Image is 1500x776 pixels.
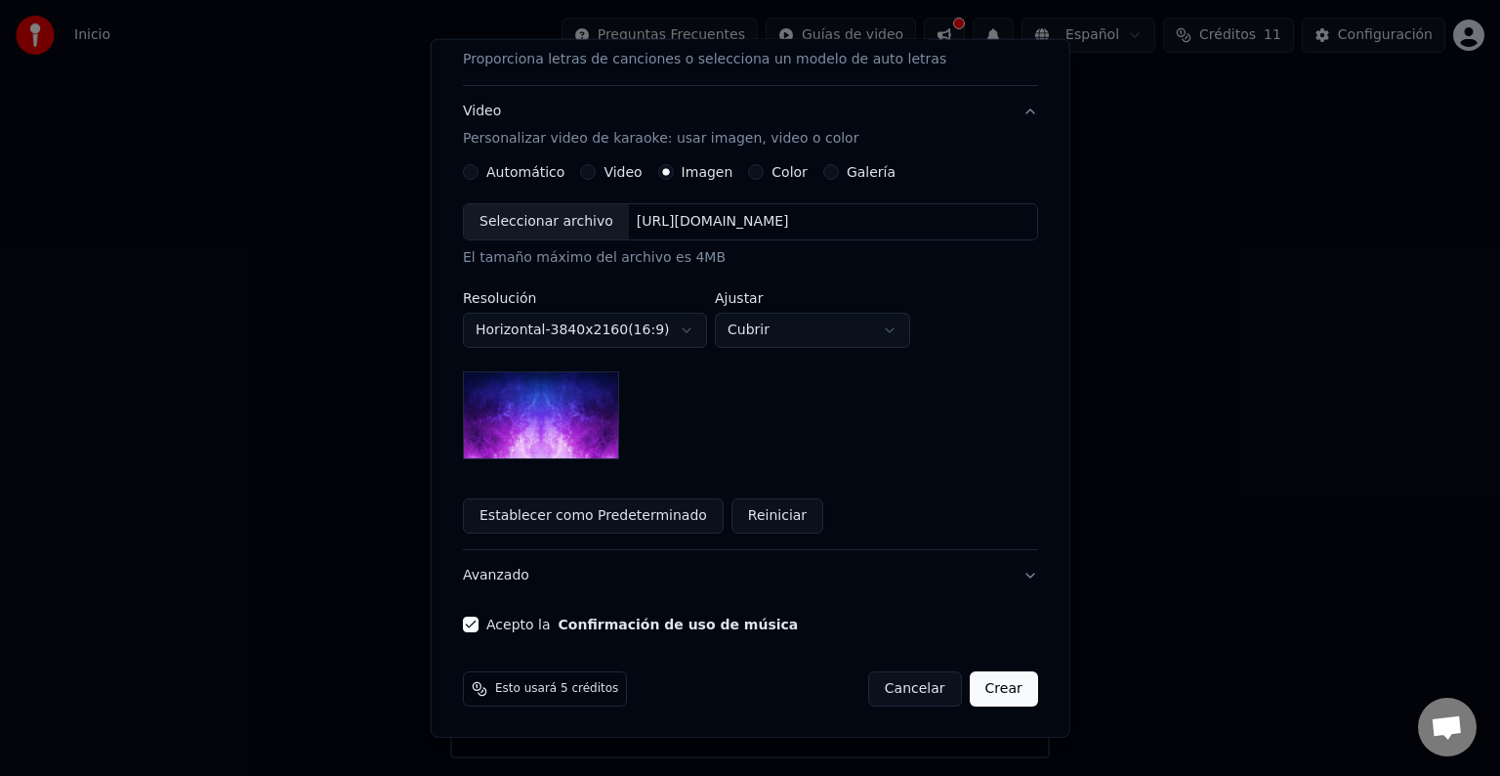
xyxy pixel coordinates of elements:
[463,248,1038,268] div: El tamaño máximo del archivo es 4MB
[463,86,1038,164] button: VideoPersonalizar video de karaoke: usar imagen, video o color
[867,671,961,707] button: Cancelar
[463,550,1038,601] button: Avanzado
[628,212,796,232] div: [URL][DOMAIN_NAME]
[730,498,822,534] button: Reiniciar
[495,681,618,697] span: Esto usará 5 créditos
[486,618,798,631] label: Acepto la
[969,671,1037,707] button: Crear
[715,291,910,305] label: Ajustar
[681,165,732,179] label: Imagen
[463,7,1038,85] button: LetrasProporciona letras de canciones o selecciona un modelo de auto letras
[771,165,808,179] label: Color
[463,129,858,149] p: Personalizar video de karaoke: usar imagen, video o color
[847,165,896,179] label: Galería
[463,50,946,69] p: Proporciona letras de canciones o selecciona un modelo de auto letras
[463,102,858,149] div: Video
[486,165,564,179] label: Automático
[604,165,642,179] label: Video
[464,204,629,239] div: Seleccionar archivo
[463,498,724,534] button: Establecer como Predeterminado
[463,291,707,305] label: Resolución
[558,618,798,631] button: Acepto la
[463,164,1038,549] div: VideoPersonalizar video de karaoke: usar imagen, video o color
